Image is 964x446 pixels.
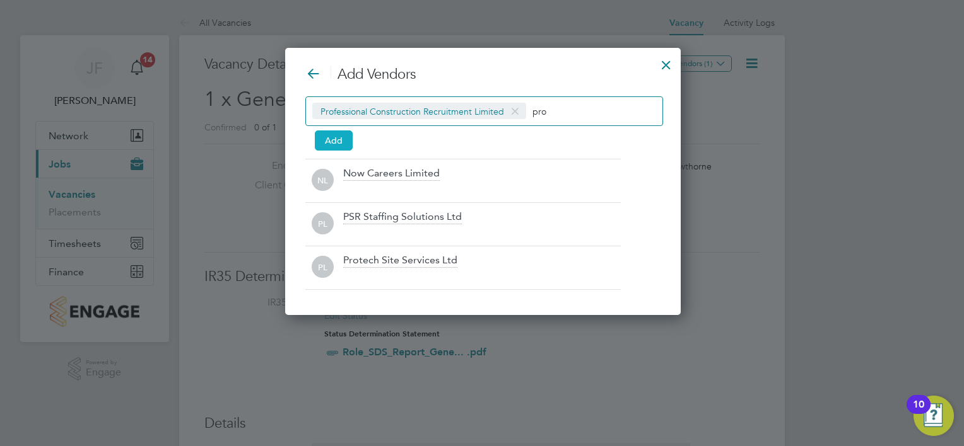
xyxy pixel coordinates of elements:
[914,396,954,436] button: Open Resource Center, 10 new notifications
[343,210,462,224] div: PSR Staffing Solutions Ltd
[343,254,457,268] div: Protech Site Services Ltd
[913,404,924,421] div: 10
[312,103,526,119] span: Professional Construction Recruitment Limited
[305,66,661,84] h3: Add Vendors
[312,256,334,278] span: PL
[312,213,334,235] span: PL
[312,169,334,192] span: NL
[315,130,353,151] button: Add
[343,167,440,181] div: Now Careers Limited
[532,103,611,119] input: Search vendors...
